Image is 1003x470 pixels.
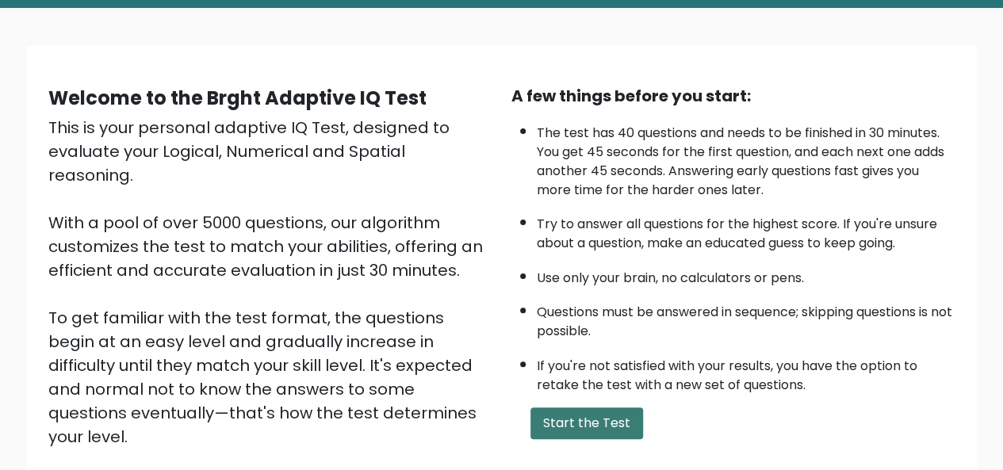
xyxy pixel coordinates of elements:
[511,84,955,108] div: A few things before you start:
[537,349,955,395] li: If you're not satisfied with your results, you have the option to retake the test with a new set ...
[537,116,955,200] li: The test has 40 questions and needs to be finished in 30 minutes. You get 45 seconds for the firs...
[537,207,955,253] li: Try to answer all questions for the highest score. If you're unsure about a question, make an edu...
[48,85,427,111] b: Welcome to the Brght Adaptive IQ Test
[537,295,955,341] li: Questions must be answered in sequence; skipping questions is not possible.
[530,407,643,439] button: Start the Test
[537,261,955,288] li: Use only your brain, no calculators or pens.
